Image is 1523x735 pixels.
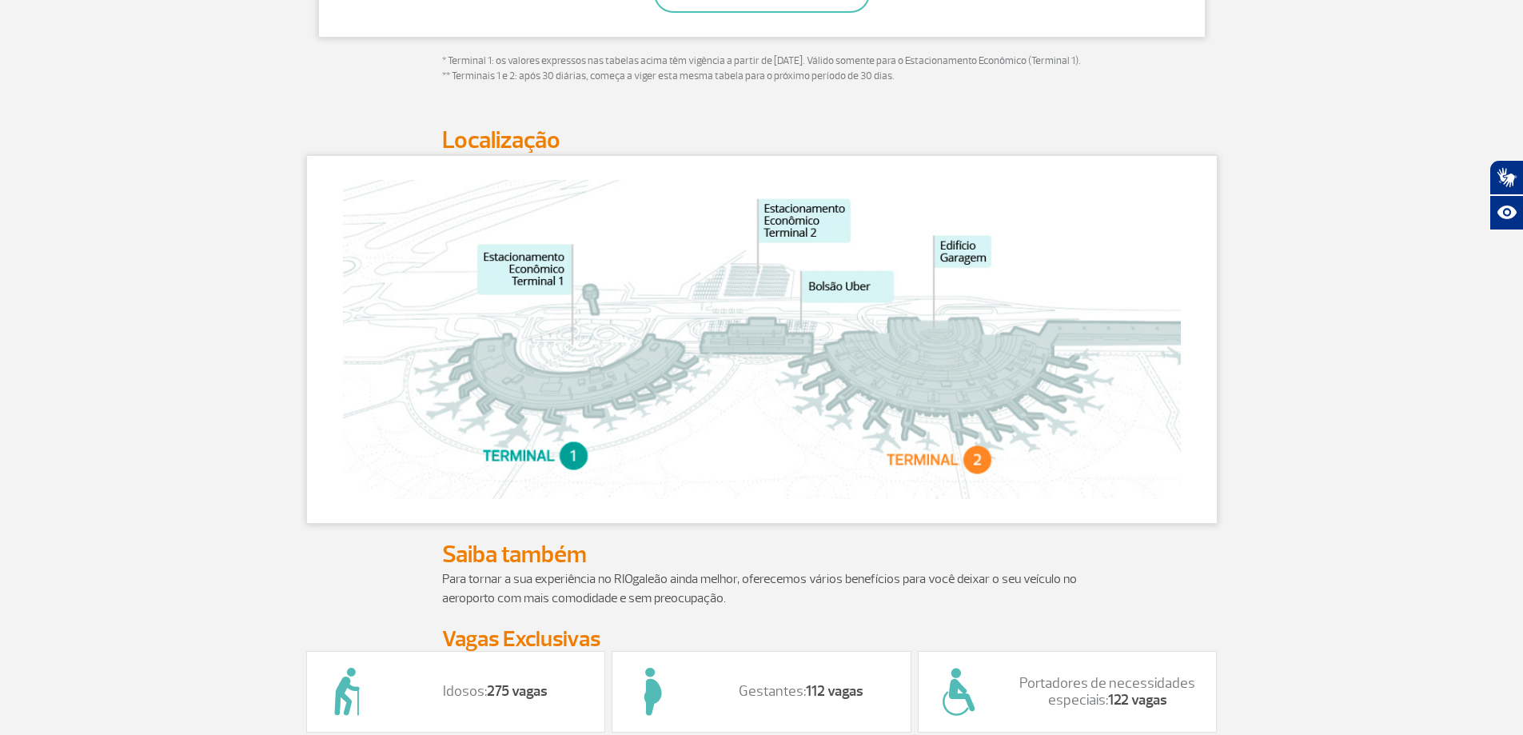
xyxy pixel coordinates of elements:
img: 5.png [612,652,692,732]
h2: Localização [442,126,1082,155]
h3: Vagas Exclusivas [442,627,1082,651]
div: Plugin de acessibilidade da Hand Talk. [1489,160,1523,230]
p: Gestantes: [708,683,895,701]
img: 6.png [919,652,999,732]
strong: 275 vagas [487,682,548,701]
p: Para tornar a sua experiência no RIOgaleão ainda melhor, oferecemos vários benefícios para você d... [442,569,1082,608]
p: Portadores de necessidades especiais: [1015,675,1201,709]
strong: 112 vagas [806,682,863,701]
h2: Saiba também [442,540,1082,569]
img: 8.png [307,652,387,732]
button: Abrir tradutor de língua de sinais. [1489,160,1523,195]
button: Abrir recursos assistivos. [1489,195,1523,230]
p: Idosos: [403,683,589,701]
p: * Terminal 1: os valores expressos nas tabelas acima têm vigência a partir de [DATE]. Válido some... [442,54,1082,85]
strong: 122 vagas [1108,691,1167,709]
